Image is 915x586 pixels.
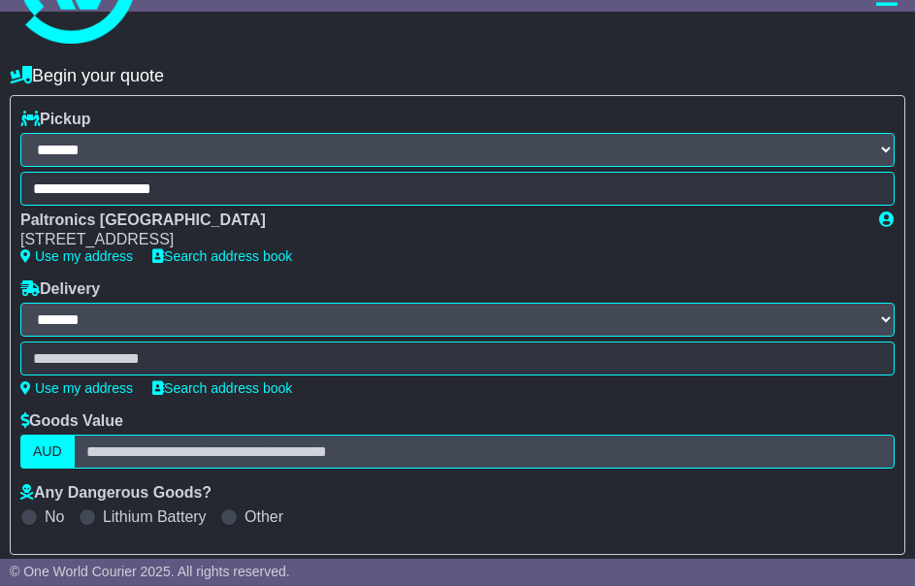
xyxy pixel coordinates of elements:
[20,230,860,248] div: [STREET_ADDRESS]
[20,211,860,229] div: Paltronics [GEOGRAPHIC_DATA]
[152,248,292,264] a: Search address book
[20,380,133,396] a: Use my address
[45,507,64,526] label: No
[245,507,283,526] label: Other
[103,507,207,526] label: Lithium Battery
[10,564,290,579] span: © One World Courier 2025. All rights reserved.
[20,279,100,298] label: Delivery
[20,483,212,502] label: Any Dangerous Goods?
[10,66,905,86] h4: Begin your quote
[152,380,292,396] a: Search address book
[20,110,90,128] label: Pickup
[20,248,133,264] a: Use my address
[20,411,123,430] label: Goods Value
[20,435,75,469] label: AUD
